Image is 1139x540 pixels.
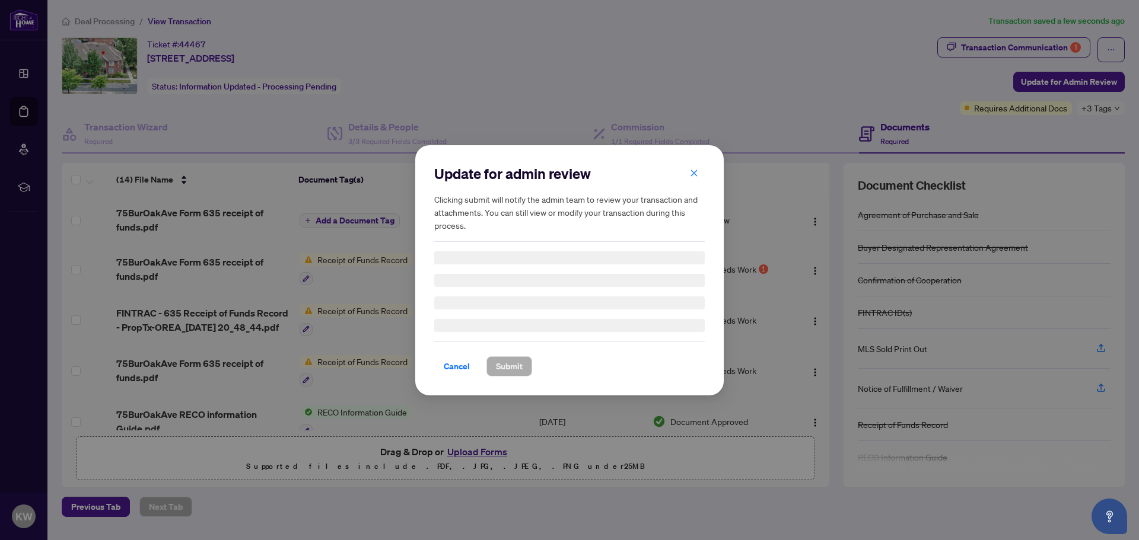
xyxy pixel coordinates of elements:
[690,168,698,177] span: close
[444,357,470,376] span: Cancel
[434,164,705,183] h2: Update for admin review
[434,193,705,232] h5: Clicking submit will notify the admin team to review your transaction and attachments. You can st...
[434,356,479,376] button: Cancel
[1092,499,1127,534] button: Open asap
[486,356,532,376] button: Submit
